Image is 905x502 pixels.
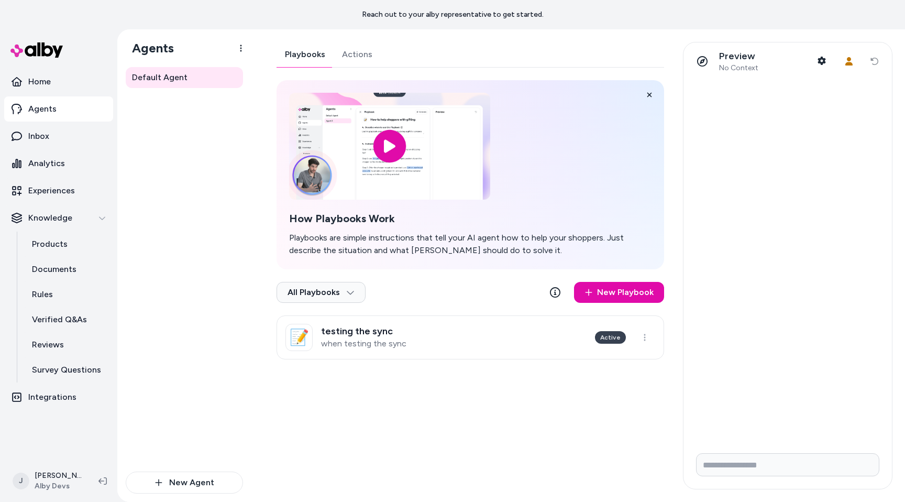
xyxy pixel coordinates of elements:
[334,42,381,67] a: Actions
[4,205,113,231] button: Knowledge
[277,315,664,359] a: 📝testing the syncwhen testing the syncActive
[4,96,113,122] a: Agents
[288,287,355,298] span: All Playbooks
[32,313,87,326] p: Verified Q&As
[4,385,113,410] a: Integrations
[362,9,544,20] p: Reach out to your alby representative to get started.
[32,364,101,376] p: Survey Questions
[21,332,113,357] a: Reviews
[277,42,334,67] a: Playbooks
[285,324,313,351] div: 📝
[4,124,113,149] a: Inbox
[321,339,406,349] p: when testing the sync
[574,282,664,303] a: New Playbook
[126,67,243,88] a: Default Agent
[21,282,113,307] a: Rules
[4,151,113,176] a: Analytics
[21,357,113,383] a: Survey Questions
[595,331,626,344] div: Active
[289,212,652,225] h2: How Playbooks Work
[21,257,113,282] a: Documents
[28,391,76,403] p: Integrations
[6,464,90,498] button: J[PERSON_NAME]Alby Devs
[28,212,72,224] p: Knowledge
[719,63,758,73] span: No Context
[28,75,51,88] p: Home
[321,326,406,336] h3: testing the sync
[132,71,187,84] span: Default Agent
[28,184,75,197] p: Experiences
[13,473,29,489] span: J
[28,103,57,115] p: Agents
[289,232,652,257] p: Playbooks are simple instructions that tell your AI agent how to help your shoppers. Just describ...
[719,50,758,62] p: Preview
[21,232,113,257] a: Products
[124,40,174,56] h1: Agents
[126,472,243,494] button: New Agent
[696,453,879,476] input: Write your prompt here
[28,157,65,170] p: Analytics
[35,471,82,481] p: [PERSON_NAME]
[28,130,49,143] p: Inbox
[21,307,113,332] a: Verified Q&As
[32,288,53,301] p: Rules
[32,263,76,276] p: Documents
[277,282,366,303] button: All Playbooks
[35,481,82,492] span: Alby Devs
[32,238,68,250] p: Products
[4,69,113,94] a: Home
[32,339,64,351] p: Reviews
[10,42,63,58] img: alby Logo
[4,178,113,203] a: Experiences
